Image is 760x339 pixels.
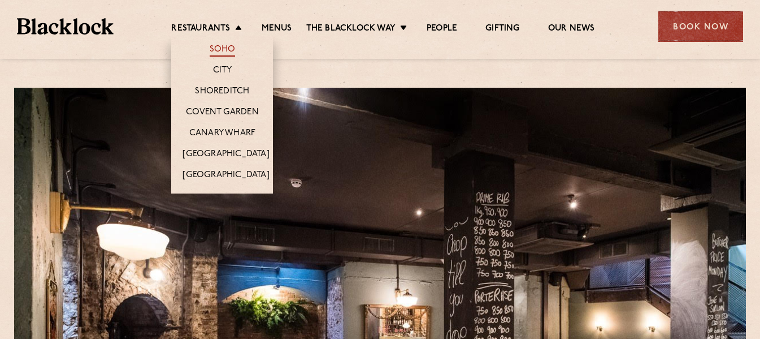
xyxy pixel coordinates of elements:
a: Menus [262,23,292,36]
a: [GEOGRAPHIC_DATA] [183,170,269,182]
a: Gifting [485,23,519,36]
a: Covent Garden [186,107,259,119]
a: People [427,23,457,36]
a: The Blacklock Way [306,23,396,36]
a: City [213,65,232,78]
a: Shoreditch [195,86,249,98]
a: [GEOGRAPHIC_DATA] [183,149,269,161]
img: BL_Textured_Logo-footer-cropped.svg [17,18,114,35]
div: Book Now [658,11,743,42]
a: Soho [210,44,236,57]
a: Our News [548,23,595,36]
a: Canary Wharf [189,128,255,140]
a: Restaurants [171,23,230,36]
